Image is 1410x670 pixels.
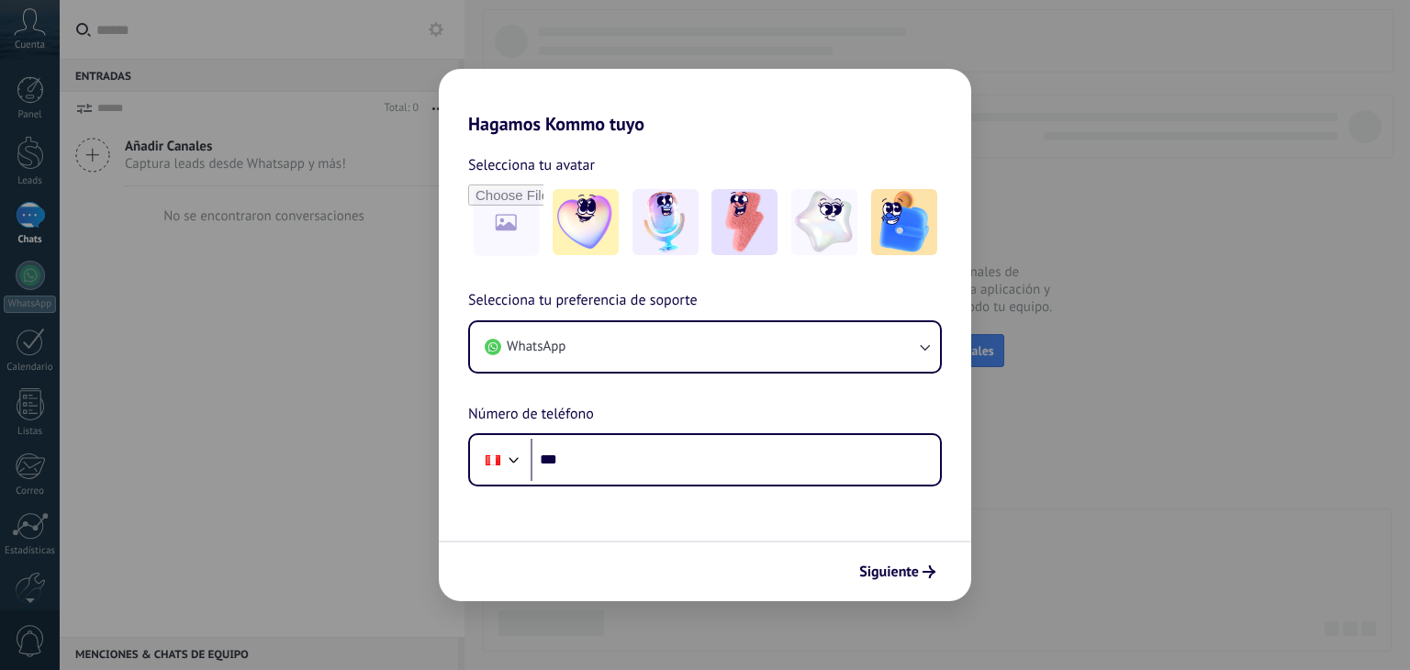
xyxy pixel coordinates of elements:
[470,322,940,372] button: WhatsApp
[871,189,937,255] img: -5.jpeg
[439,69,971,135] h2: Hagamos Kommo tuyo
[791,189,857,255] img: -4.jpeg
[553,189,619,255] img: -1.jpeg
[468,403,594,427] span: Número de teléfono
[468,289,698,313] span: Selecciona tu preferencia de soporte
[711,189,778,255] img: -3.jpeg
[851,556,944,587] button: Siguiente
[632,189,699,255] img: -2.jpeg
[859,565,919,578] span: Siguiente
[476,441,510,479] div: Peru: + 51
[507,338,565,356] span: WhatsApp
[468,153,595,177] span: Selecciona tu avatar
